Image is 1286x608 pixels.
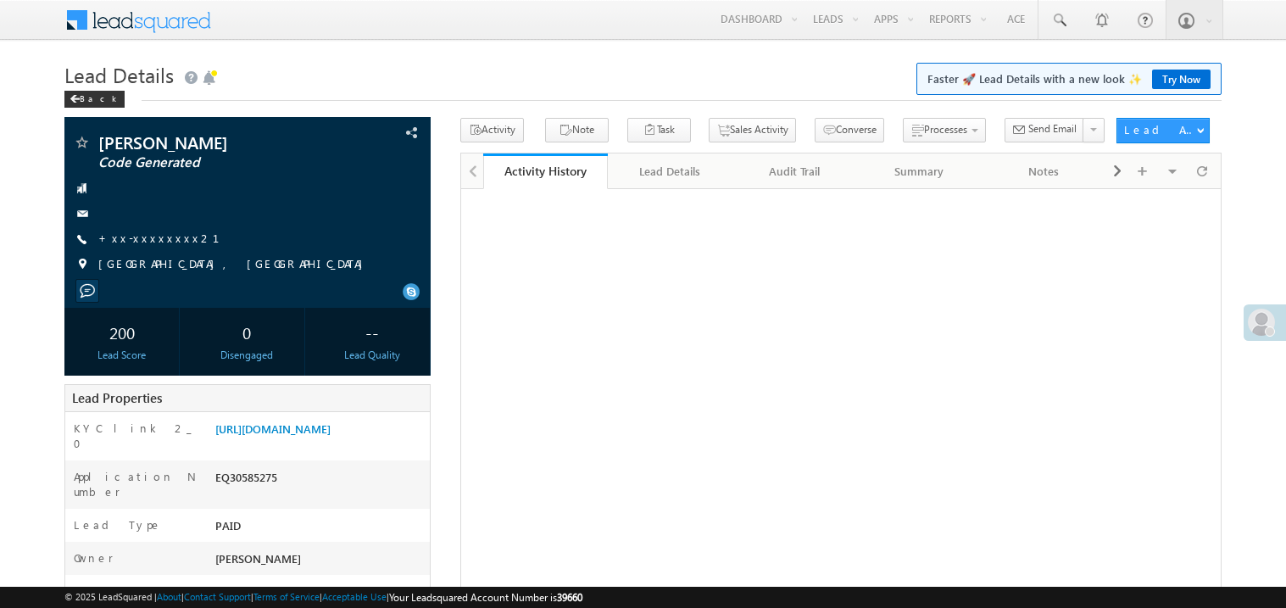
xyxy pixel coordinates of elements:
div: -- [319,316,426,348]
a: Activity History [483,153,608,189]
span: Your Leadsquared Account Number is [389,591,582,604]
a: Contact Support [184,591,251,602]
button: Processes [903,118,986,142]
div: Lead Quality [319,348,426,363]
div: PAID [211,517,430,541]
button: Send Email [1005,118,1084,142]
a: Acceptable Use [322,591,387,602]
button: Lead Actions [1116,118,1210,143]
div: Lead Score [69,348,175,363]
a: [URL][DOMAIN_NAME] [215,421,331,436]
a: About [157,591,181,602]
label: Application Number [74,469,198,499]
button: Task [627,118,691,142]
div: 0 [193,316,300,348]
a: Try Now [1152,70,1211,89]
a: Notes [982,153,1106,189]
span: Code Generated [98,154,326,171]
span: Lead Properties [72,389,162,406]
div: Lead Actions [1124,122,1196,137]
label: KYC link 2_0 [74,421,198,451]
div: Disengaged [193,348,300,363]
button: Sales Activity [709,118,796,142]
div: Lead Details [621,161,717,181]
span: [PERSON_NAME] [215,551,301,566]
button: Activity [460,118,524,142]
label: Lead Type [74,517,162,533]
label: Owner [74,550,114,566]
div: 200 [69,316,175,348]
div: Audit Trail [746,161,842,181]
span: 39660 [557,591,582,604]
a: Audit Trail [732,153,857,189]
span: Faster 🚀 Lead Details with a new look ✨ [927,70,1211,87]
span: © 2025 LeadSquared | | | | | [64,589,582,605]
span: [PERSON_NAME] [98,134,326,151]
div: Back [64,91,125,108]
a: Back [64,90,133,104]
span: Processes [924,123,967,136]
div: Notes [995,161,1091,181]
span: Send Email [1028,121,1077,137]
button: Note [545,118,609,142]
button: Converse [815,118,884,142]
a: Terms of Service [253,591,320,602]
div: Summary [871,161,966,181]
a: Summary [857,153,982,189]
a: +xx-xxxxxxxx21 [98,231,240,245]
span: Lead Details [64,61,174,88]
a: Lead Details [608,153,732,189]
div: Activity History [496,163,595,179]
div: EQ30585275 [211,469,430,493]
span: [GEOGRAPHIC_DATA], [GEOGRAPHIC_DATA] [98,256,371,273]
